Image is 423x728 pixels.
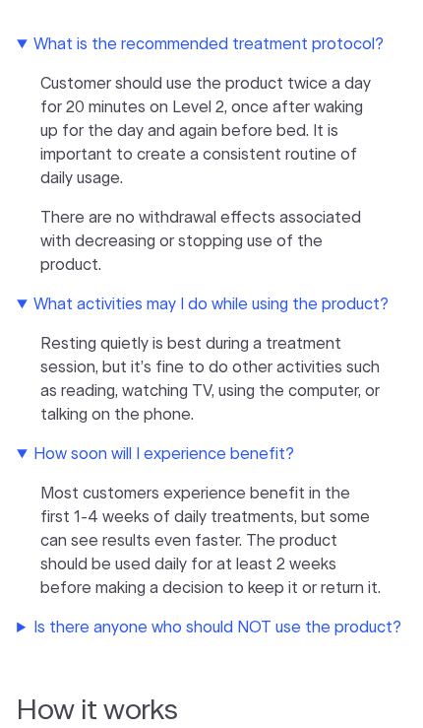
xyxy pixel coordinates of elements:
summary: How soon will I experience benefit? [17,442,406,466]
p: Customer should use the product twice a day for 20 minutes on Level 2, once after waking up for t... [40,72,383,190]
p: There are no withdrawal effects associated with decreasing or stopping use of the product. [40,206,383,277]
summary: What activities may I do while using the product? [17,293,406,316]
summary: What is the recommended treatment protocol? [17,33,406,56]
p: Most customers experience benefit in the first 1-4 weeks of daily treatments, but some can see re... [40,482,383,600]
p: Resting quietly is best during a treatment session, but it’s fine to do other activities such as ... [40,332,383,427]
summary: Is there anyone who should NOT use the product? [17,616,406,639]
